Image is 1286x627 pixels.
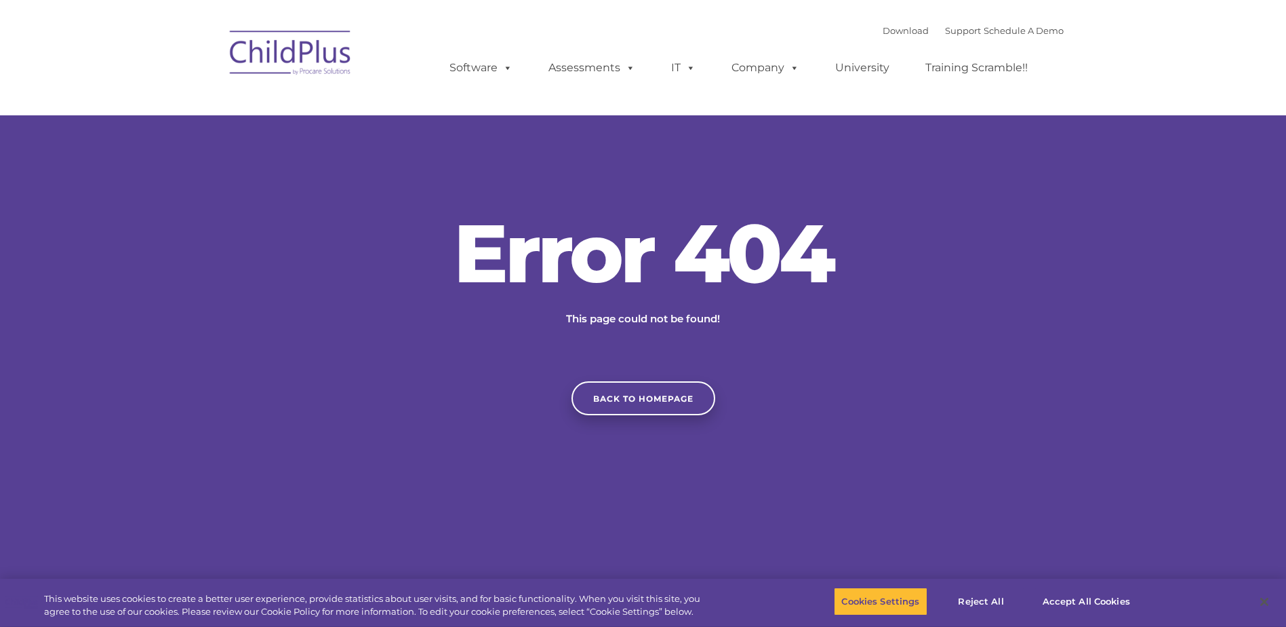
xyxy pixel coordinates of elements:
a: Support [945,25,981,36]
img: ChildPlus by Procare Solutions [223,21,359,89]
font: | [883,25,1064,36]
a: Back to homepage [571,381,715,415]
button: Cookies Settings [834,588,927,616]
a: Download [883,25,929,36]
a: Schedule A Demo [984,25,1064,36]
h2: Error 404 [440,212,847,294]
button: Reject All [939,588,1024,616]
button: Close [1249,587,1279,617]
a: Company [718,54,813,81]
div: This website uses cookies to create a better user experience, provide statistics about user visit... [44,592,707,619]
a: IT [658,54,709,81]
p: This page could not be found! [501,311,786,327]
a: Assessments [535,54,649,81]
a: University [822,54,903,81]
a: Software [436,54,526,81]
a: Training Scramble!! [912,54,1041,81]
button: Accept All Cookies [1035,588,1138,616]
